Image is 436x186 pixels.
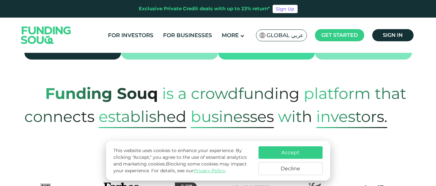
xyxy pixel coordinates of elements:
[259,146,323,159] button: Accept
[15,19,78,51] img: Logo
[139,5,270,12] div: Exclusive Private Credit deals with up to 23% return*
[113,147,252,174] p: This website uses cookies to enhance your experience. By clicking "Accept," you agree to the use ...
[151,168,226,174] span: For details, see our .
[372,29,414,41] a: Sign in
[267,32,303,39] span: Global عربي
[113,161,247,174] span: Blocking some cookies may impact your experience.
[222,32,239,38] span: More
[259,33,265,38] img: SA Flag
[106,30,155,41] a: For Investors
[321,32,358,38] span: Get started
[383,32,403,38] span: Sign in
[191,105,274,128] span: Businesses
[278,101,312,132] span: with
[161,30,214,41] a: For Businesses
[24,78,406,132] span: platform that connects
[99,105,186,128] span: established
[45,84,158,103] strong: Funding Souq
[193,168,225,174] a: Privacy Policy
[259,162,323,175] button: Decline
[162,78,300,109] span: is a crowdfunding
[273,5,298,13] a: Sign Up
[316,105,387,128] span: Investors.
